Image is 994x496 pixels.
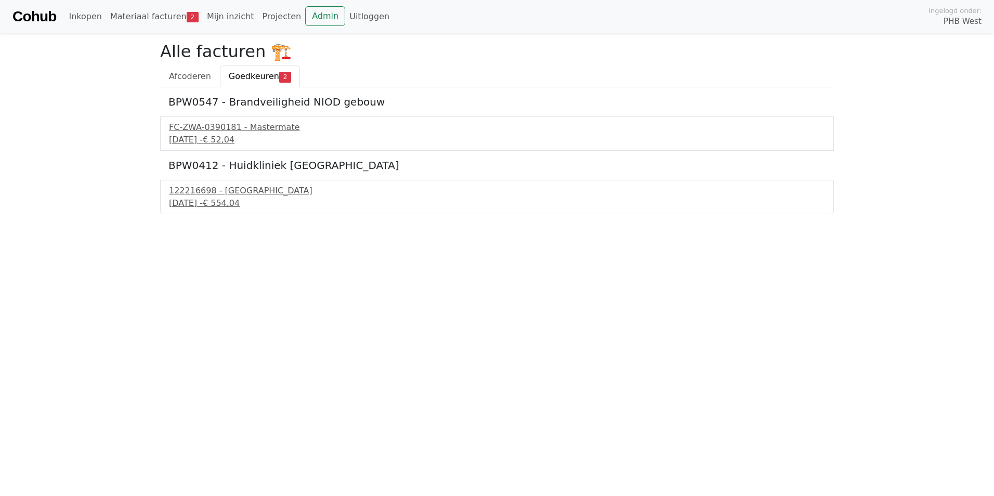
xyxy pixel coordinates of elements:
span: € 554,04 [203,198,240,208]
div: 122216698 - [GEOGRAPHIC_DATA] [169,185,825,197]
a: Projecten [258,6,305,27]
a: Materiaal facturen2 [106,6,203,27]
a: Afcoderen [160,66,220,87]
a: Uitloggen [345,6,394,27]
a: FC-ZWA-0390181 - Mastermate[DATE] -€ 52,04 [169,121,825,146]
a: Goedkeuren2 [220,66,300,87]
span: PHB West [944,16,982,28]
a: Admin [305,6,345,26]
div: FC-ZWA-0390181 - Mastermate [169,121,825,134]
a: Mijn inzicht [203,6,258,27]
span: Afcoderen [169,71,211,81]
span: 2 [187,12,199,22]
a: 122216698 - [GEOGRAPHIC_DATA][DATE] -€ 554,04 [169,185,825,210]
span: Goedkeuren [229,71,279,81]
span: 2 [279,72,291,82]
a: Cohub [12,4,56,29]
h2: Alle facturen 🏗️ [160,42,834,61]
h5: BPW0547 - Brandveiligheid NIOD gebouw [168,96,826,108]
span: € 52,04 [203,135,234,145]
a: Inkopen [64,6,106,27]
span: Ingelogd onder: [928,6,982,16]
div: [DATE] - [169,134,825,146]
h5: BPW0412 - Huidkliniek [GEOGRAPHIC_DATA] [168,159,826,172]
div: [DATE] - [169,197,825,210]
